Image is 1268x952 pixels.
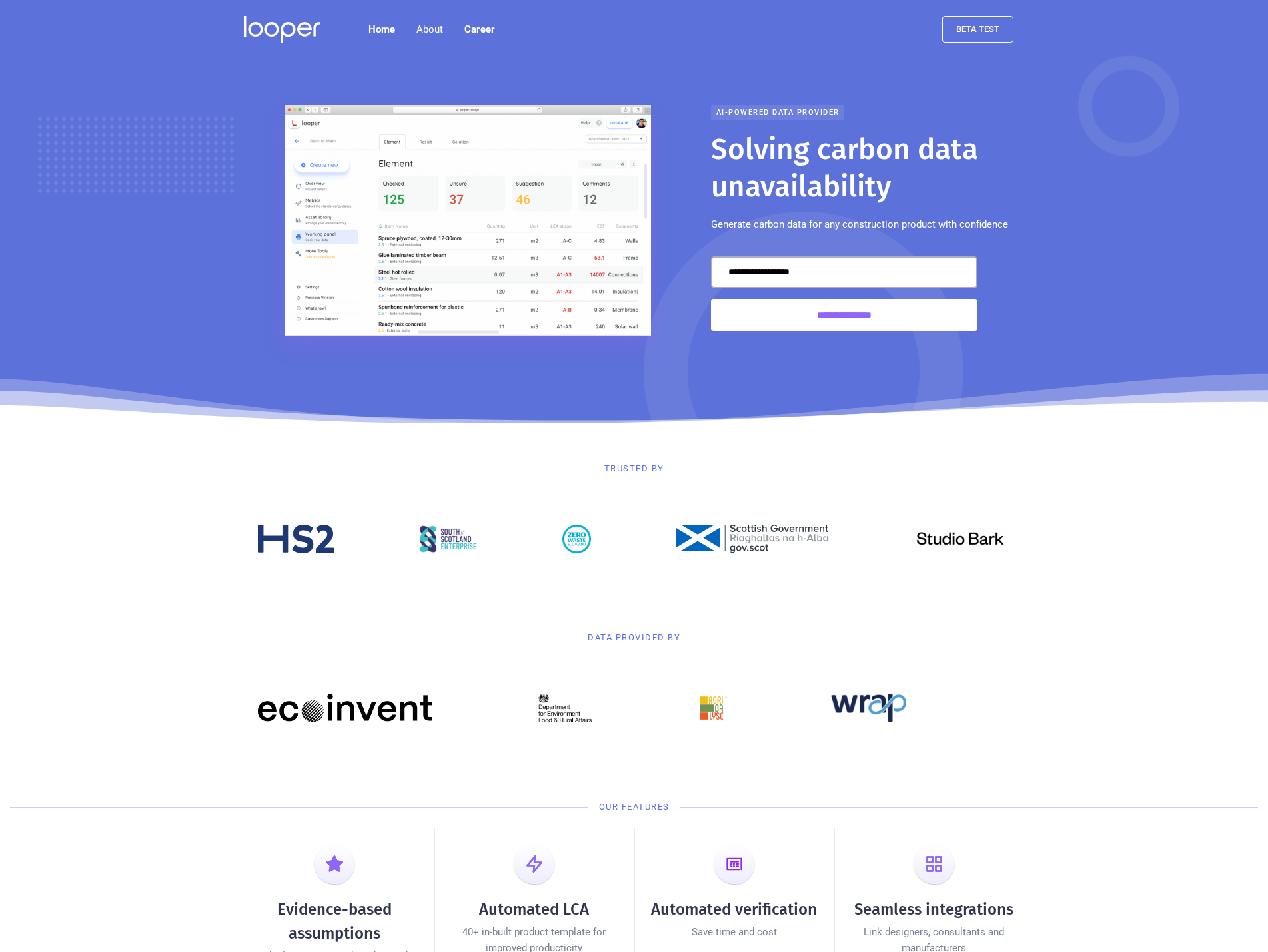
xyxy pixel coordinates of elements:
div: our Features [599,800,670,814]
div: Seamless integrations [854,897,1013,921]
div: Trusted by [604,462,664,475]
div: Save time and cost [692,924,777,940]
p: Generate carbon data for any construction product with confidence [711,216,1008,232]
div: Automated LCA [479,897,589,921]
h1: Solving carbon data unavailability [711,131,1024,206]
div: Evidence-based assumptions [245,897,424,945]
div: About [416,21,443,37]
div: About [406,16,454,43]
div: Data provided by [588,631,680,644]
a: beta test [942,16,1013,43]
a: Career [454,16,506,43]
div: AI-powered data provider [711,105,844,120]
form: Email Form [711,256,977,331]
a: Home [358,16,406,43]
div: Automated verification [651,897,817,921]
